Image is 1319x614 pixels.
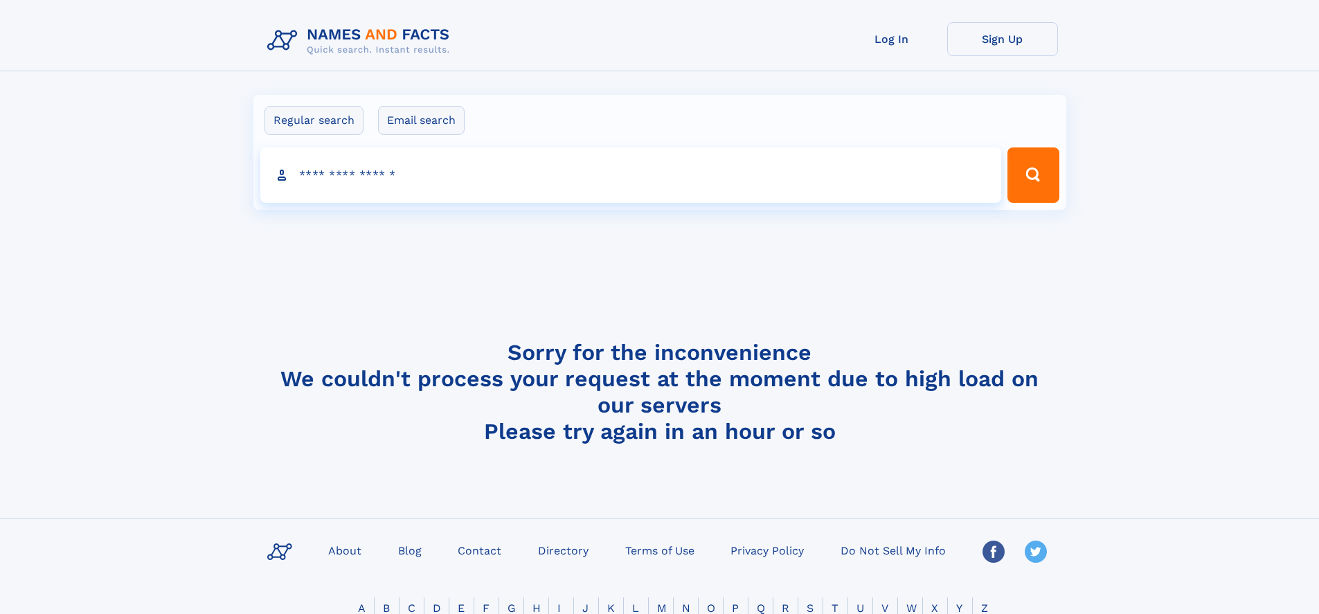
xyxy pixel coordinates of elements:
a: Blog [393,540,427,560]
a: About [323,540,367,560]
h4: Sorry for the inconvenience We couldn't process your request at the moment due to high load on ou... [262,339,1058,444]
a: Terms of Use [620,540,700,560]
a: Directory [532,540,594,560]
a: Contact [452,540,507,560]
input: search input [260,147,1002,203]
img: Logo Names and Facts [262,22,461,60]
img: Twitter [1025,541,1047,563]
button: Search Button [1007,147,1059,203]
a: Log In [836,22,947,56]
img: Facebook [982,541,1005,563]
a: Sign Up [947,22,1058,56]
a: Do Not Sell My Info [835,540,951,560]
label: Regular search [264,106,364,135]
a: Privacy Policy [725,540,809,560]
label: Email search [378,106,465,135]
